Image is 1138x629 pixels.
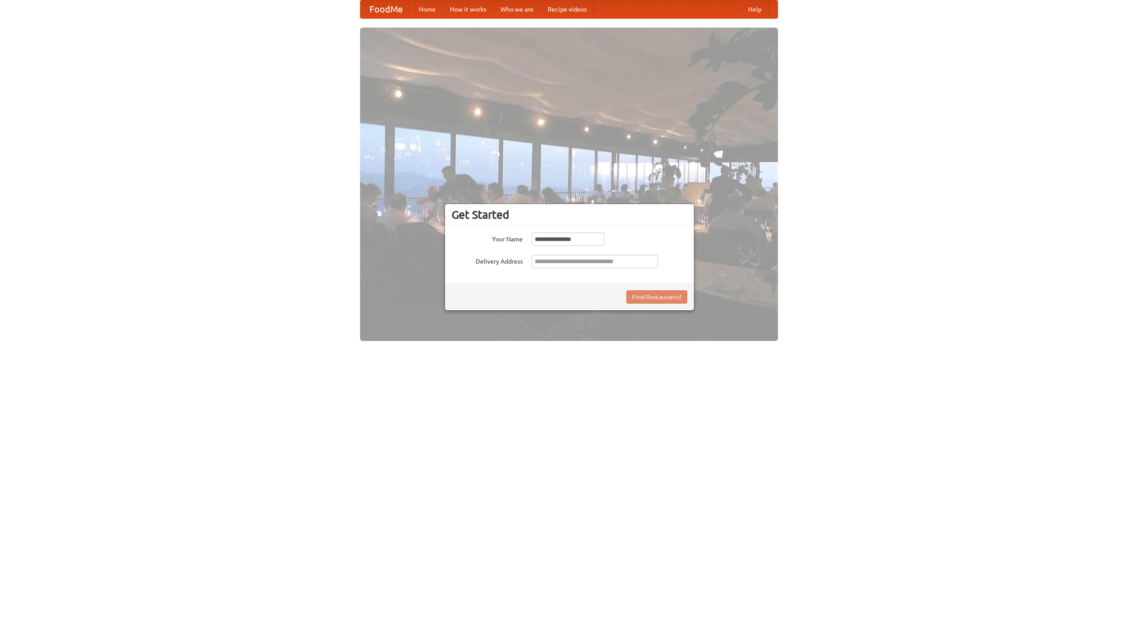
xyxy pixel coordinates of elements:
a: How it works [443,0,493,18]
a: Home [412,0,443,18]
h3: Get Started [452,208,687,221]
label: Delivery Address [452,255,523,266]
label: Your Name [452,232,523,244]
a: Who we are [493,0,541,18]
a: FoodMe [361,0,412,18]
a: Help [741,0,769,18]
button: Find Restaurants! [626,290,687,304]
a: Recipe videos [541,0,594,18]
